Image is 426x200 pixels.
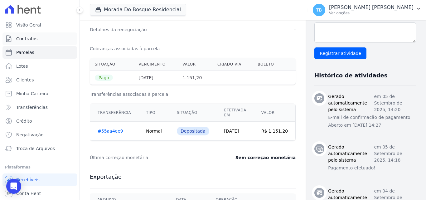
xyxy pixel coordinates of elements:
th: - [253,71,284,85]
a: Crédito [2,115,77,127]
input: Registrar atividade [314,47,366,59]
h3: Gerado automaticamente pelo sistema [328,93,374,113]
dt: Cobranças associadas à parcela [90,46,160,52]
div: Depositada [177,127,209,135]
p: Pagamento efetuado! [328,165,416,171]
span: Conta Hent [16,190,41,197]
p: [PERSON_NAME] [PERSON_NAME] [329,4,414,11]
span: Clientes [16,77,34,83]
a: Minha Carteira [2,87,77,100]
th: Tipo [138,104,169,122]
th: Boleto [253,58,284,71]
div: Open Intercom Messenger [6,179,21,194]
dt: Última correção monetária [90,154,211,161]
th: - [212,71,253,85]
th: 1.151,20 [177,71,212,85]
span: Contratos [16,36,37,42]
th: Situação [90,58,133,71]
h3: Exportação [90,173,296,181]
a: Clientes [2,74,77,86]
a: Visão Geral [2,19,77,31]
td: R$ 1.151,20 [254,122,296,141]
a: Contratos [2,32,77,45]
p: Ver opções [329,11,414,16]
td: Normal [138,122,169,141]
th: Transferência [90,104,139,122]
a: Negativação [2,129,77,141]
span: Troca de Arquivos [16,145,55,152]
th: Situação [169,104,217,122]
p: em 05 de Setembro de 2025, 14:20 [374,93,416,113]
span: Pago [95,75,113,81]
a: Recebíveis [2,173,77,186]
span: Recebíveis [16,177,40,183]
dd: Sem correção monetária [235,154,296,161]
span: Parcelas [16,49,34,56]
dt: Detalhes da renegociação [90,27,147,33]
h3: Transferências associadas à parcela [90,91,296,97]
span: Lotes [16,63,28,69]
th: [DATE] [133,71,177,85]
th: Criado via [212,58,253,71]
th: Valor [254,104,296,122]
span: TB [316,8,322,12]
th: Efetivada em [217,104,254,122]
span: Visão Geral [16,22,41,28]
button: Morada Do Bosque Residencial [90,4,186,16]
div: Plataformas [5,163,75,171]
th: Valor [177,58,212,71]
span: Crédito [16,118,32,124]
button: TB [PERSON_NAME] [PERSON_NAME] Ver opções [308,1,426,19]
span: Minha Carteira [16,90,48,97]
p: em 05 de Setembro de 2025, 14:18 [374,144,416,163]
a: #55aa4ee9 [98,129,123,134]
a: Conta Hent [2,187,77,200]
a: Transferências [2,101,77,114]
span: Transferências [16,104,48,110]
a: Troca de Arquivos [2,142,77,155]
td: [DATE] [217,122,254,141]
dd: - [294,27,296,33]
a: Lotes [2,60,77,72]
h3: Histórico de atividades [314,72,387,79]
p: Aberto em [DATE] 14:27 [328,122,416,129]
th: Vencimento [133,58,177,71]
p: E-mail de confirmacão de pagamento [328,114,416,121]
span: Negativação [16,132,44,138]
h3: Gerado automaticamente pelo sistema [328,144,374,163]
a: Parcelas [2,46,77,59]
